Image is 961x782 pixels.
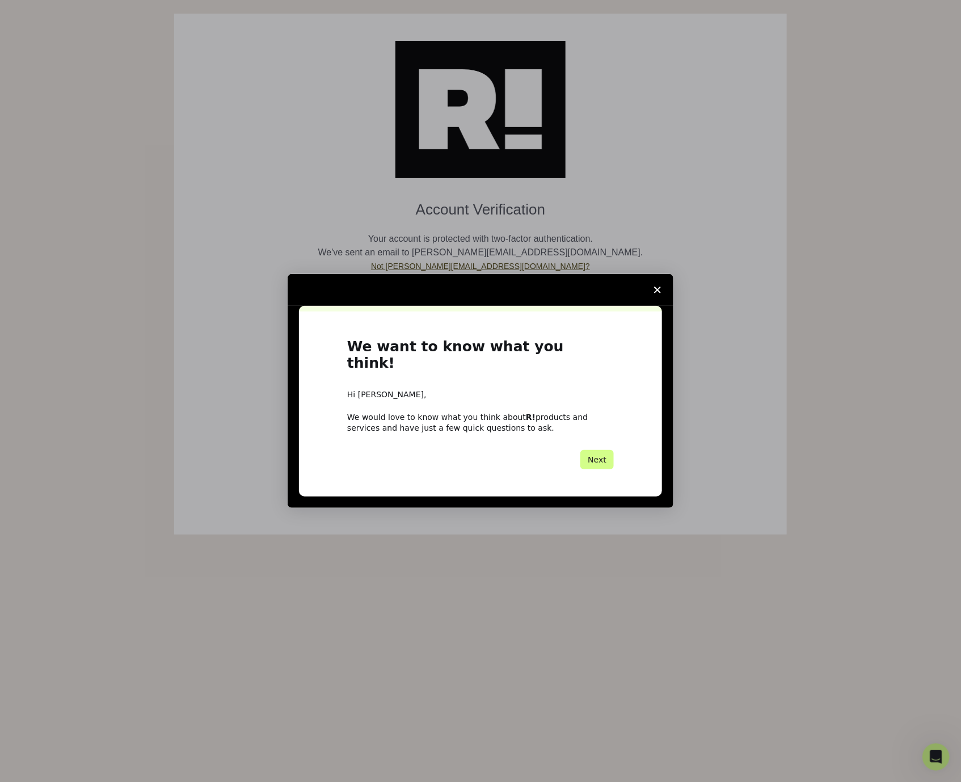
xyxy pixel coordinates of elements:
h1: We want to know what you think! [347,339,614,378]
span: Close survey [642,274,673,306]
div: Hi [PERSON_NAME], [347,389,614,401]
b: R! [526,413,536,422]
div: We would love to know what you think about products and services and have just a few quick questi... [347,412,614,432]
button: Next [580,450,614,469]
